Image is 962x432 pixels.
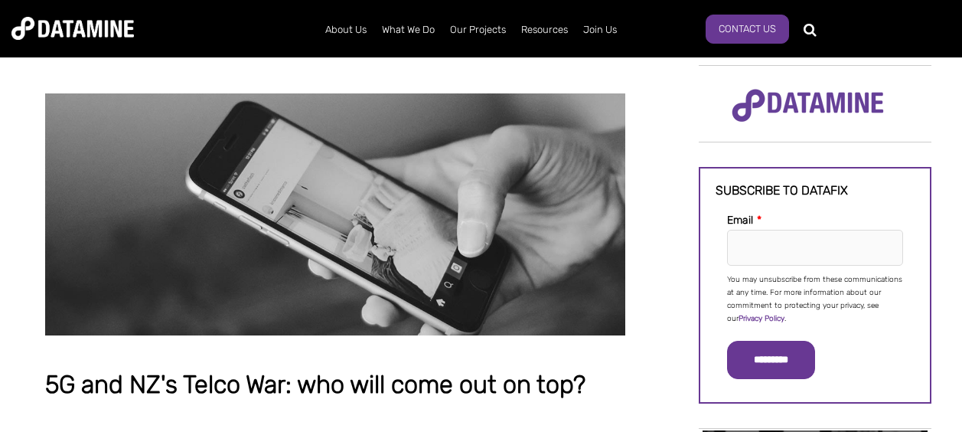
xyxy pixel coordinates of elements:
img: 5g image [45,93,625,335]
a: What We Do [374,10,442,50]
a: Contact Us [706,15,789,44]
a: Resources [514,10,576,50]
a: Join Us [576,10,624,50]
a: Our Projects [442,10,514,50]
a: Privacy Policy [739,314,784,323]
a: About Us [318,10,374,50]
h3: Subscribe to datafix [716,184,915,198]
p: You may unsubscribe from these communications at any time. For more information about our commitm... [727,273,903,326]
h1: 5G and NZ's Telco War: who will come out on top? [45,371,625,399]
span: Email [727,214,753,227]
img: Datamine [11,17,134,40]
img: Datamine Logo No Strapline - Purple [722,79,894,133]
